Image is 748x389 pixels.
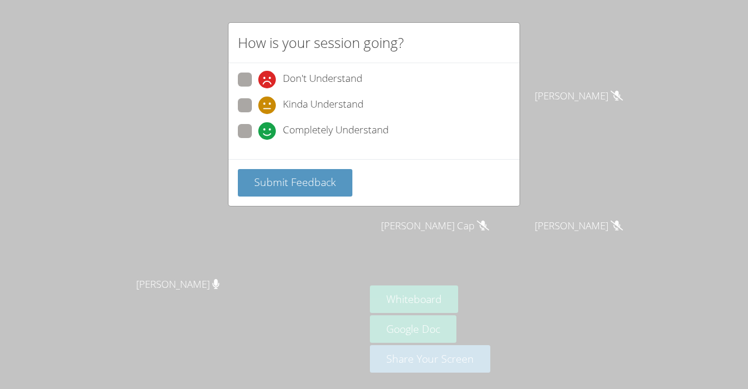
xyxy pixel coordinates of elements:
[254,175,336,189] span: Submit Feedback
[283,122,389,140] span: Completely Understand
[238,169,352,197] button: Submit Feedback
[283,71,362,88] span: Don't Understand
[238,32,404,53] h2: How is your session going?
[283,97,363,114] span: Kinda Understand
